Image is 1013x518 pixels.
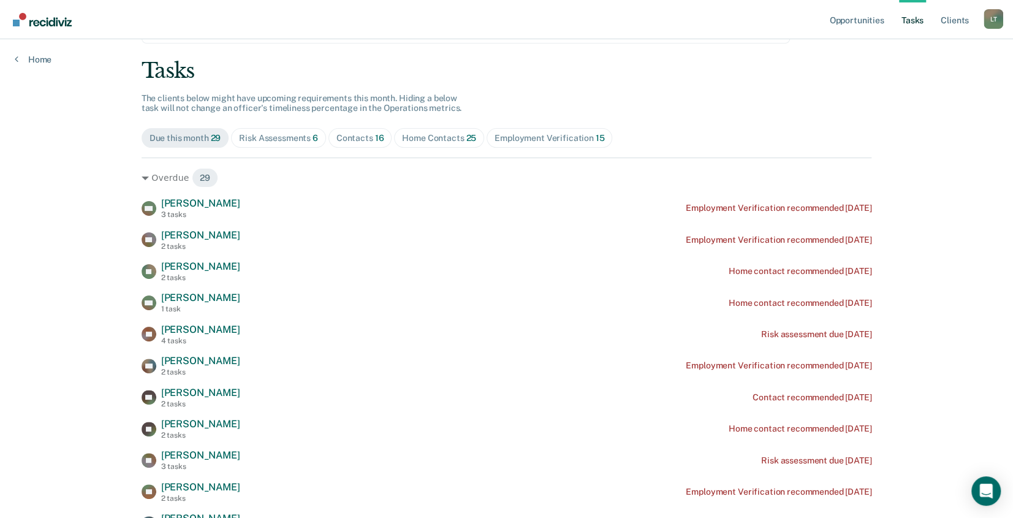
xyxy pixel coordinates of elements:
[161,229,240,241] span: [PERSON_NAME]
[15,54,51,65] a: Home
[495,133,604,143] div: Employment Verification
[142,93,462,113] span: The clients below might have upcoming requirements this month. Hiding a below task will not chang...
[375,133,384,143] span: 16
[161,462,240,471] div: 3 tasks
[753,392,871,403] div: Contact recommended [DATE]
[686,203,871,213] div: Employment Verification recommended [DATE]
[161,273,240,282] div: 2 tasks
[239,133,318,143] div: Risk Assessments
[161,418,240,430] span: [PERSON_NAME]
[211,133,221,143] span: 29
[596,133,605,143] span: 15
[161,368,240,376] div: 2 tasks
[161,261,240,272] span: [PERSON_NAME]
[161,481,240,493] span: [PERSON_NAME]
[161,305,240,313] div: 1 task
[142,58,872,83] div: Tasks
[336,133,384,143] div: Contacts
[161,355,240,367] span: [PERSON_NAME]
[466,133,476,143] span: 25
[402,133,476,143] div: Home Contacts
[984,9,1003,29] div: L T
[686,235,871,245] div: Employment Verification recommended [DATE]
[729,298,872,308] div: Home contact recommended [DATE]
[761,329,871,340] div: Risk assessment due [DATE]
[150,133,221,143] div: Due this month
[984,9,1003,29] button: Profile dropdown button
[192,168,218,188] span: 29
[161,324,240,335] span: [PERSON_NAME]
[761,455,871,466] div: Risk assessment due [DATE]
[161,210,240,219] div: 3 tasks
[686,487,871,497] div: Employment Verification recommended [DATE]
[161,431,240,440] div: 2 tasks
[161,400,240,408] div: 2 tasks
[161,292,240,303] span: [PERSON_NAME]
[729,424,872,434] div: Home contact recommended [DATE]
[313,133,318,143] span: 6
[161,387,240,398] span: [PERSON_NAME]
[686,360,871,371] div: Employment Verification recommended [DATE]
[13,13,72,26] img: Recidiviz
[971,476,1001,506] div: Open Intercom Messenger
[161,242,240,251] div: 2 tasks
[161,197,240,209] span: [PERSON_NAME]
[729,266,872,276] div: Home contact recommended [DATE]
[161,449,240,461] span: [PERSON_NAME]
[161,337,240,345] div: 4 tasks
[142,168,872,188] div: Overdue 29
[161,494,240,503] div: 2 tasks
